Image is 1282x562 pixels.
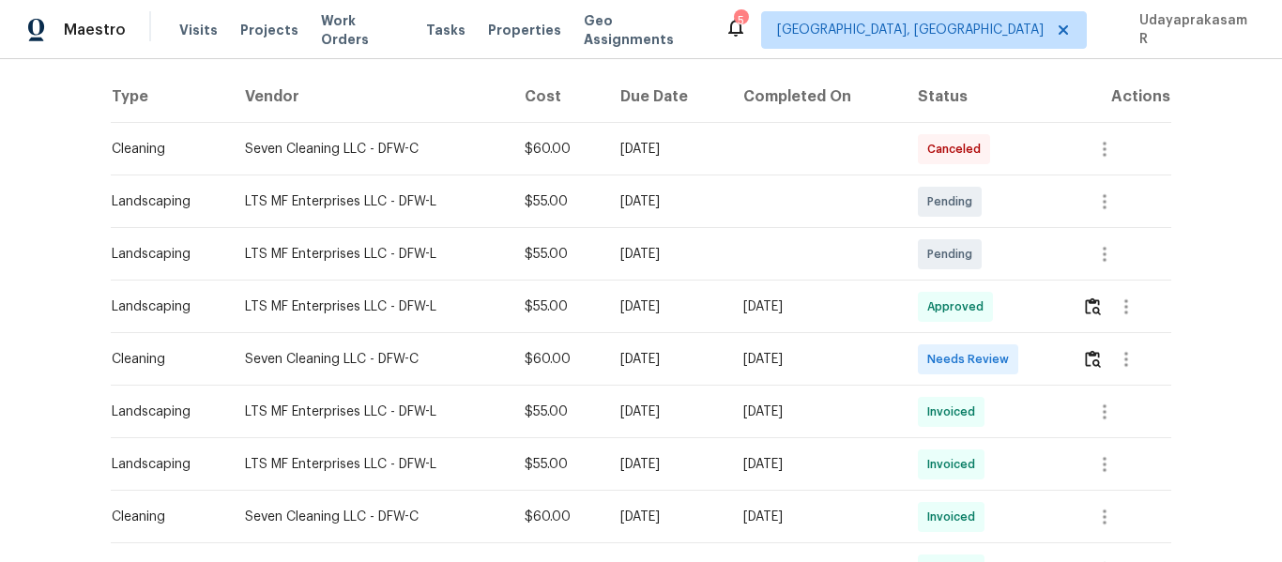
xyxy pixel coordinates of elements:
div: Seven Cleaning LLC - DFW-C [245,140,495,159]
div: $55.00 [525,403,590,421]
div: LTS MF Enterprises LLC - DFW-L [245,403,495,421]
th: Vendor [230,70,510,123]
button: Review Icon [1082,337,1104,382]
span: Invoiced [927,455,983,474]
div: Landscaping [112,192,215,211]
span: Pending [927,192,980,211]
span: Geo Assignments [584,11,702,49]
th: Actions [1067,70,1171,123]
div: Landscaping [112,403,215,421]
th: Completed On [728,70,902,123]
div: 5 [734,11,747,30]
span: Properties [488,21,561,39]
span: Invoiced [927,403,983,421]
div: $60.00 [525,508,590,526]
span: Needs Review [927,350,1016,369]
div: [DATE] [620,140,713,159]
div: $55.00 [525,297,590,316]
div: [DATE] [743,508,887,526]
span: Visits [179,21,218,39]
span: Tasks [426,23,465,37]
div: $60.00 [525,350,590,369]
div: $55.00 [525,455,590,474]
div: Cleaning [112,350,215,369]
div: LTS MF Enterprises LLC - DFW-L [245,245,495,264]
img: Review Icon [1085,350,1101,368]
div: [DATE] [743,350,887,369]
th: Due Date [605,70,728,123]
div: [DATE] [620,508,713,526]
div: LTS MF Enterprises LLC - DFW-L [245,455,495,474]
div: Landscaping [112,297,215,316]
div: Cleaning [112,140,215,159]
div: [DATE] [620,245,713,264]
th: Cost [510,70,605,123]
div: [DATE] [620,192,713,211]
div: Landscaping [112,245,215,264]
div: $60.00 [525,140,590,159]
span: Pending [927,245,980,264]
div: Seven Cleaning LLC - DFW-C [245,508,495,526]
img: Review Icon [1085,297,1101,315]
span: Approved [927,297,991,316]
th: Type [111,70,230,123]
div: [DATE] [743,403,887,421]
div: [DATE] [620,350,713,369]
span: [GEOGRAPHIC_DATA], [GEOGRAPHIC_DATA] [777,21,1044,39]
div: $55.00 [525,245,590,264]
button: Review Icon [1082,284,1104,329]
div: [DATE] [620,297,713,316]
div: Cleaning [112,508,215,526]
div: LTS MF Enterprises LLC - DFW-L [245,297,495,316]
div: [DATE] [743,297,887,316]
div: Landscaping [112,455,215,474]
div: LTS MF Enterprises LLC - DFW-L [245,192,495,211]
div: [DATE] [620,403,713,421]
div: Seven Cleaning LLC - DFW-C [245,350,495,369]
div: [DATE] [620,455,713,474]
div: [DATE] [743,455,887,474]
span: Canceled [927,140,988,159]
span: Projects [240,21,298,39]
span: Udayaprakasam R [1132,11,1254,49]
th: Status [903,70,1067,123]
span: Invoiced [927,508,983,526]
span: Work Orders [321,11,404,49]
span: Maestro [64,21,126,39]
div: $55.00 [525,192,590,211]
